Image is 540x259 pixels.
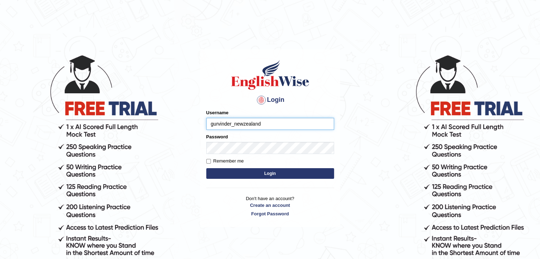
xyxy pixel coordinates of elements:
a: Create an account [206,202,334,209]
img: Logo of English Wise sign in for intelligent practice with AI [230,59,311,91]
label: Remember me [206,158,244,165]
h4: Login [206,94,334,106]
p: Don't have an account? [206,195,334,217]
a: Forgot Password [206,210,334,217]
label: Username [206,109,229,116]
button: Login [206,168,334,179]
input: Remember me [206,159,211,164]
label: Password [206,133,228,140]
